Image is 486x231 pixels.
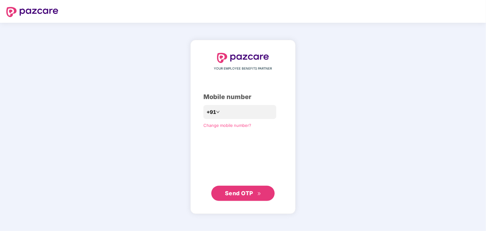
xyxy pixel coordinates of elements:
[214,66,272,71] span: YOUR EMPLOYEE BENEFITS PARTNER
[257,192,261,196] span: double-right
[6,7,58,17] img: logo
[211,186,275,201] button: Send OTPdouble-right
[217,53,269,63] img: logo
[203,92,283,102] div: Mobile number
[225,190,253,197] span: Send OTP
[203,123,251,128] a: Change mobile number?
[216,110,220,114] span: down
[207,108,216,116] span: +91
